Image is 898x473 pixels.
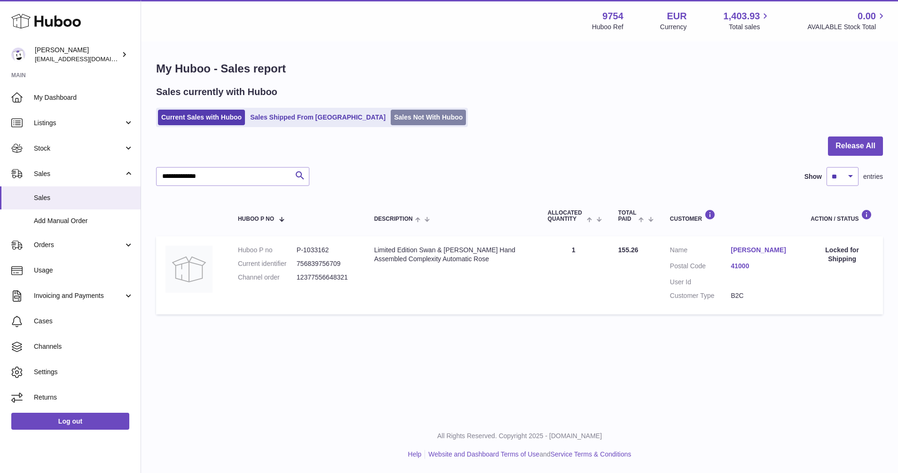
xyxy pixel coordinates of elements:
p: All Rights Reserved. Copyright 2025 - [DOMAIN_NAME] [149,432,890,441]
a: Help [408,450,422,458]
a: 1,403.93 Total sales [724,10,771,32]
dd: 756839756709 [297,259,355,268]
span: My Dashboard [34,93,134,102]
dt: Customer Type [670,291,731,300]
span: Returns [34,393,134,402]
span: Channels [34,342,134,351]
span: AVAILABLE Stock Total [807,23,887,32]
span: 155.26 [618,246,638,254]
span: 1,403.93 [724,10,760,23]
span: Description [374,216,413,222]
span: Sales [34,169,124,178]
a: [PERSON_NAME] [731,246,792,255]
a: 41000 [731,262,792,271]
dd: P-1033162 [297,246,355,255]
dt: User Id [670,278,731,287]
span: Settings [34,368,134,377]
dd: B2C [731,291,792,300]
div: Huboo Ref [592,23,623,32]
dd: 12377556648321 [297,273,355,282]
span: Stock [34,144,124,153]
a: Log out [11,413,129,430]
div: Customer [670,209,792,222]
a: Sales Not With Huboo [391,110,466,125]
dt: Huboo P no [238,246,297,255]
td: 1 [538,236,609,314]
div: Currency [660,23,687,32]
strong: 9754 [602,10,623,23]
a: Service Terms & Conditions [551,450,631,458]
div: Locked for Shipping [811,246,874,264]
dt: Postal Code [670,262,731,273]
label: Show [804,172,822,181]
dt: Current identifier [238,259,297,268]
a: Sales Shipped From [GEOGRAPHIC_DATA] [247,110,389,125]
h2: Sales currently with Huboo [156,86,277,98]
a: Website and Dashboard Terms of Use [428,450,539,458]
img: info@fieldsluxury.london [11,48,25,62]
img: no-photo.jpg [165,246,213,293]
span: 0.00 [858,10,876,23]
span: ALLOCATED Quantity [548,210,585,222]
span: Cases [34,317,134,326]
dt: Channel order [238,273,297,282]
div: [PERSON_NAME] [35,46,119,64]
strong: EUR [667,10,686,23]
h1: My Huboo - Sales report [156,61,883,76]
span: entries [863,172,883,181]
span: Orders [34,241,124,249]
span: Sales [34,193,134,202]
span: Total paid [618,210,637,222]
span: Huboo P no [238,216,274,222]
span: Invoicing and Payments [34,291,124,300]
span: Listings [34,119,124,128]
div: Action / Status [811,209,874,222]
span: Usage [34,266,134,275]
a: 0.00 AVAILABLE Stock Total [807,10,887,32]
button: Release All [828,136,883,156]
div: Limited Edition Swan & [PERSON_NAME] Hand Assembled Complexity Automatic Rose [374,246,529,264]
span: Add Manual Order [34,216,134,225]
dt: Name [670,246,731,257]
a: Current Sales with Huboo [158,110,245,125]
li: and [425,450,631,459]
span: [EMAIL_ADDRESS][DOMAIN_NAME] [35,55,138,63]
span: Total sales [729,23,771,32]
